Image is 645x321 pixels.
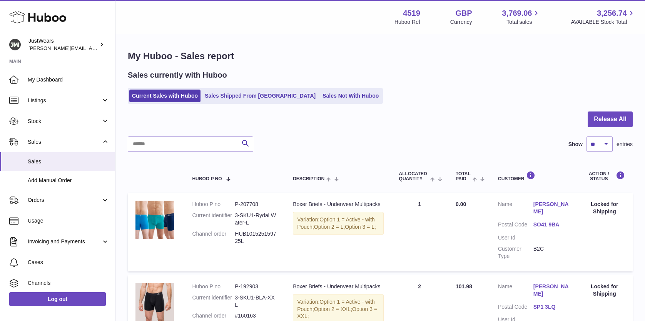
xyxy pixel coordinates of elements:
[28,196,101,204] span: Orders
[293,283,383,290] div: Boxer Briefs - Underwear Multipacks
[450,18,472,26] div: Currency
[533,245,569,260] dd: B2C
[192,176,222,181] span: Huboo P no
[597,8,627,18] span: 3,256.74
[28,118,101,125] span: Stock
[584,171,625,181] div: Action / Status
[202,90,318,102] a: Sales Shipped From [GEOGRAPHIC_DATA]
[399,171,428,181] span: ALLOCATED Quantity
[235,201,277,208] dd: P-207708
[498,234,533,241] dt: User Id
[28,259,109,266] span: Cases
[498,283,533,299] dt: Name
[533,283,569,298] a: [PERSON_NAME]
[588,111,633,127] button: Release All
[28,238,101,245] span: Invoicing and Payments
[9,39,21,50] img: josh@just-wears.com
[192,212,235,226] dt: Current identifier
[314,224,345,230] span: Option 2 = L;
[617,141,633,148] span: entries
[28,158,109,165] span: Sales
[314,306,352,312] span: Option 2 = XXL;
[128,50,633,62] h1: My Huboo - Sales report
[498,303,533,313] dt: Postal Code
[533,201,569,215] a: [PERSON_NAME]
[506,18,541,26] span: Total sales
[28,177,109,184] span: Add Manual Order
[28,279,109,287] span: Channels
[533,221,569,228] a: SO41 9BA
[498,201,533,217] dt: Name
[235,283,277,290] dd: P-192903
[28,45,154,51] span: [PERSON_NAME][EMAIL_ADDRESS][DOMAIN_NAME]
[129,90,201,102] a: Current Sales with Huboo
[320,90,381,102] a: Sales Not With Huboo
[28,138,101,146] span: Sales
[403,8,420,18] strong: 4519
[391,193,448,271] td: 1
[456,283,472,289] span: 101.98
[235,312,277,319] dd: #160163
[345,224,376,230] span: Option 3 = L;
[293,201,383,208] div: Boxer Briefs - Underwear Multipacks
[192,283,235,290] dt: Huboo P no
[235,212,277,226] dd: 3-SKU1-Rydal Water-L
[394,18,420,26] div: Huboo Ref
[456,171,471,181] span: Total paid
[293,212,383,235] div: Variation:
[571,18,636,26] span: AVAILABLE Stock Total
[498,171,569,181] div: Customer
[584,283,625,298] div: Locked for Shipping
[28,217,109,225] span: Usage
[584,201,625,215] div: Locked for Shipping
[235,230,277,245] dd: HUB101525159725L
[192,230,235,245] dt: Channel order
[568,141,583,148] label: Show
[235,294,277,309] dd: 3-SKU1-BLA-XXL
[498,245,533,260] dt: Customer Type
[128,70,227,80] h2: Sales currently with Huboo
[192,294,235,309] dt: Current identifier
[533,303,569,311] a: SP1 3LQ
[28,37,98,52] div: JustWears
[455,8,472,18] strong: GBP
[297,216,375,230] span: Option 1 = Active - with Pouch;
[502,8,532,18] span: 3,769.06
[192,201,235,208] dt: Huboo P no
[293,176,324,181] span: Description
[297,299,375,312] span: Option 1 = Active - with Pouch;
[9,292,106,306] a: Log out
[571,8,636,26] a: 3,256.74 AVAILABLE Stock Total
[192,312,235,319] dt: Channel order
[28,76,109,83] span: My Dashboard
[498,221,533,230] dt: Postal Code
[135,201,174,239] img: 45191700664982.png
[456,201,466,207] span: 0.00
[502,8,541,26] a: 3,769.06 Total sales
[28,97,101,104] span: Listings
